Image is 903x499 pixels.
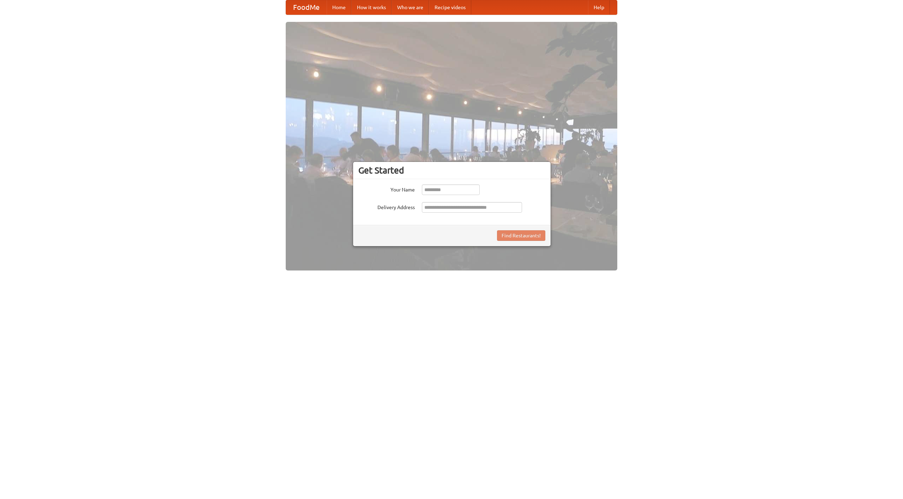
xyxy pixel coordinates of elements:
a: Home [327,0,351,14]
a: FoodMe [286,0,327,14]
button: Find Restaurants! [497,230,545,241]
label: Delivery Address [358,202,415,211]
a: Help [588,0,610,14]
a: Recipe videos [429,0,471,14]
a: Who we are [392,0,429,14]
h3: Get Started [358,165,545,176]
label: Your Name [358,184,415,193]
a: How it works [351,0,392,14]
